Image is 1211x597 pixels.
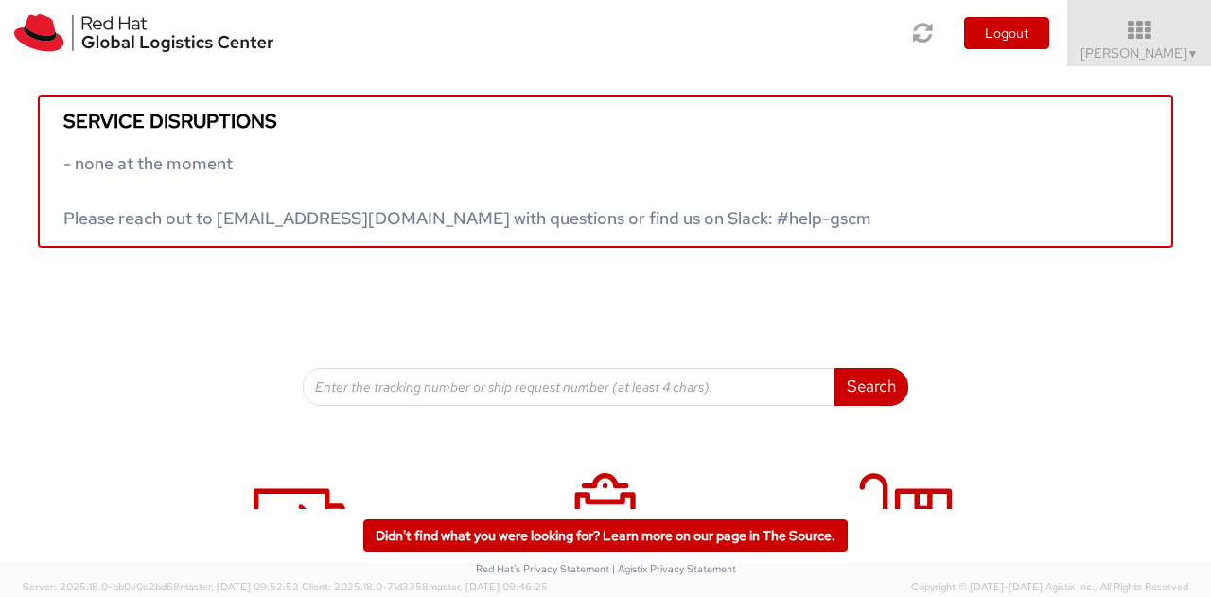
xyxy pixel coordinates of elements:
[63,152,871,229] span: - none at the moment Please reach out to [EMAIL_ADDRESS][DOMAIN_NAME] with questions or find us o...
[1080,44,1199,61] span: [PERSON_NAME]
[38,95,1173,248] a: Service disruptions - none at the moment Please reach out to [EMAIL_ADDRESS][DOMAIN_NAME] with qu...
[834,368,908,406] button: Search
[180,580,299,593] span: master, [DATE] 09:52:52
[363,519,848,552] a: Didn't find what you were looking for? Learn more on our page in The Source.
[302,580,548,593] span: Client: 2025.18.0-71d3358
[911,580,1188,595] span: Copyright © [DATE]-[DATE] Agistix Inc., All Rights Reserved
[303,368,835,406] input: Enter the tracking number or ship request number (at least 4 chars)
[429,580,548,593] span: master, [DATE] 09:46:25
[63,111,1148,132] h5: Service disruptions
[476,562,609,575] a: Red Hat's Privacy Statement
[964,17,1049,49] button: Logout
[612,562,736,575] a: | Agistix Privacy Statement
[1187,46,1199,61] span: ▼
[14,14,273,52] img: rh-logistics-00dfa346123c4ec078e1.svg
[23,580,299,593] span: Server: 2025.18.0-bb0e0c2bd68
